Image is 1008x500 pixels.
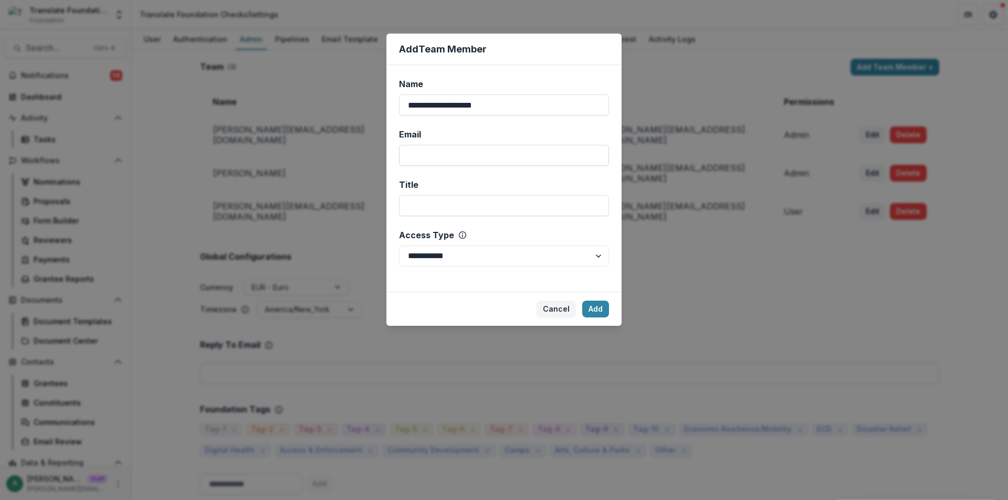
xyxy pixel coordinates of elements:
[582,301,609,317] button: Add
[399,128,421,141] span: Email
[386,34,622,65] header: Add Team Member
[399,178,418,191] span: Title
[399,78,423,90] span: Name
[537,301,576,317] button: Cancel
[399,229,454,241] span: Access Type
